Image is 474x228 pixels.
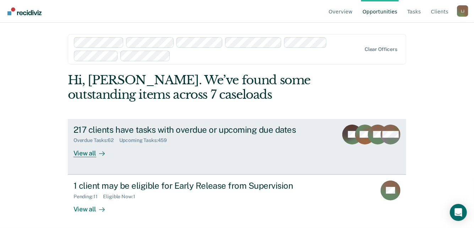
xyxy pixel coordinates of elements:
div: View all [73,143,113,157]
div: Upcoming Tasks : 459 [119,137,173,143]
div: Hi, [PERSON_NAME]. We’ve found some outstanding items across 7 caseloads [68,73,339,102]
img: Recidiviz [7,7,42,15]
div: Overdue Tasks : 62 [73,137,119,143]
div: L J [457,5,468,17]
div: Pending : 11 [73,194,103,200]
div: View all [73,199,113,213]
a: 217 clients have tasks with overdue or upcoming due datesOverdue Tasks:62Upcoming Tasks:459View all [68,119,406,175]
div: Clear officers [365,46,397,52]
button: Profile dropdown button [457,5,468,17]
div: 217 clients have tasks with overdue or upcoming due dates [73,125,323,135]
div: Open Intercom Messenger [450,204,467,221]
div: Eligible Now : 1 [103,194,141,200]
div: 1 client may be eligible for Early Release from Supervision [73,181,323,191]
